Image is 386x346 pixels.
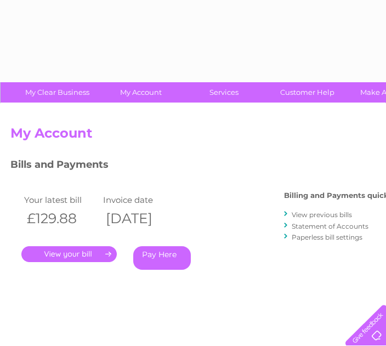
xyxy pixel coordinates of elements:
[292,233,362,241] a: Paperless bill settings
[100,192,179,207] td: Invoice date
[292,211,352,219] a: View previous bills
[21,192,100,207] td: Your latest bill
[133,246,191,270] a: Pay Here
[21,207,100,230] th: £129.88
[262,82,353,103] a: Customer Help
[12,82,103,103] a: My Clear Business
[100,207,179,230] th: [DATE]
[179,82,269,103] a: Services
[95,82,186,103] a: My Account
[21,246,117,262] a: .
[292,222,368,230] a: Statement of Accounts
